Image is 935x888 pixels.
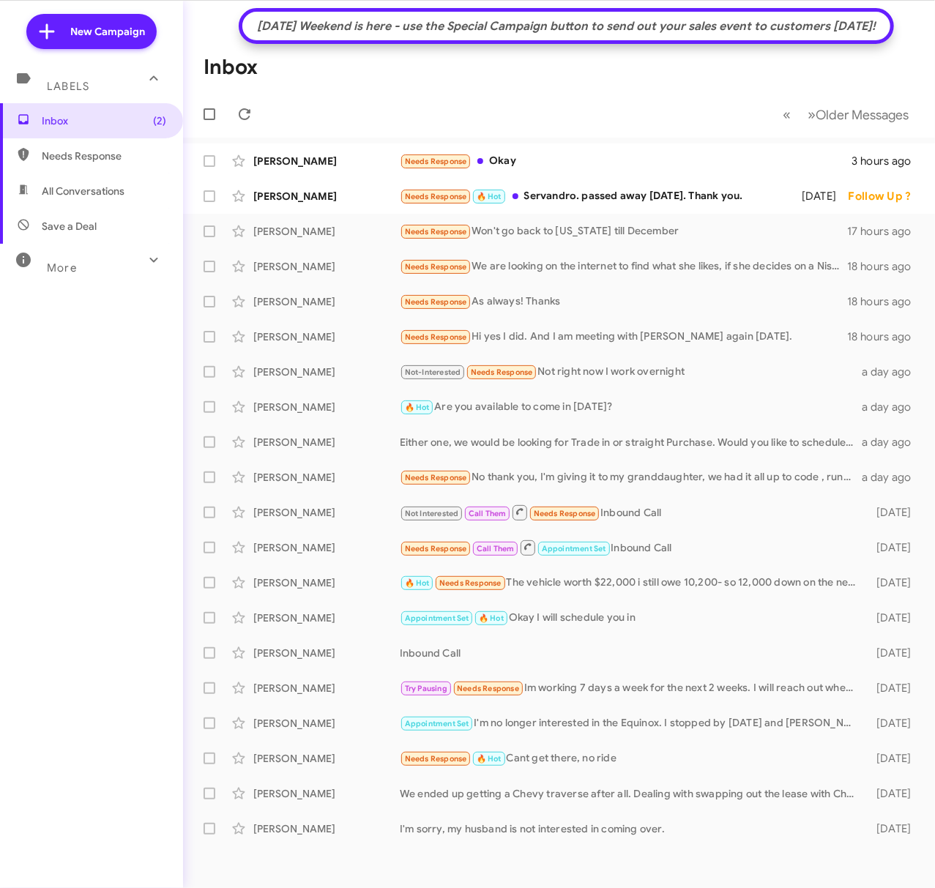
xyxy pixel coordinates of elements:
[405,332,467,342] span: Needs Response
[477,754,502,764] span: 🔥 Hot
[400,786,863,801] div: We ended up getting a Chevy traverse after all. Dealing with swapping out the lease with Chevrole...
[47,80,89,93] span: Labels
[477,544,515,553] span: Call Them
[405,227,467,236] span: Needs Response
[253,435,400,449] div: [PERSON_NAME]
[808,105,816,124] span: »
[862,470,923,485] div: a day ago
[400,399,862,416] div: Are you available to come in [DATE]?
[253,575,400,590] div: [PERSON_NAME]
[400,821,863,836] div: I'm sorry, my husband is not interested in coming over.
[70,24,145,39] span: New Campaign
[400,646,863,660] div: Inbound Call
[47,261,77,275] span: More
[534,509,596,518] span: Needs Response
[405,192,467,201] span: Needs Response
[799,100,917,130] button: Next
[400,715,863,732] div: I'm no longer interested in the Equinox. I stopped by [DATE] and [PERSON_NAME] helped me narrow d...
[775,100,917,130] nav: Page navigation example
[253,329,400,344] div: [PERSON_NAME]
[253,259,400,274] div: [PERSON_NAME]
[400,294,847,310] div: As always! Thanks
[400,153,852,170] div: Okay
[405,613,469,623] span: Appointment Set
[863,611,923,625] div: [DATE]
[862,435,923,449] div: a day ago
[42,149,166,163] span: Needs Response
[253,400,400,414] div: [PERSON_NAME]
[253,154,400,168] div: [PERSON_NAME]
[863,575,923,590] div: [DATE]
[405,684,447,693] span: Try Pausing
[405,509,459,518] span: Not Interested
[400,610,863,627] div: Okay I will schedule you in
[849,189,923,204] div: Follow Up ?
[405,297,467,307] span: Needs Response
[400,223,847,240] div: Won't go back to [US_STATE] till December
[863,786,923,801] div: [DATE]
[253,224,400,239] div: [PERSON_NAME]
[253,294,400,309] div: [PERSON_NAME]
[400,329,847,346] div: Hi yes I did. And I am meeting with [PERSON_NAME] again [DATE].
[400,258,847,275] div: We are looking on the internet to find what she likes, if she decides on a Nissan, we will be there
[405,719,469,728] span: Appointment Set
[457,684,519,693] span: Needs Response
[847,259,923,274] div: 18 hours ago
[783,105,791,124] span: «
[405,157,467,166] span: Needs Response
[400,364,862,381] div: Not right now I work overnight
[253,189,400,204] div: [PERSON_NAME]
[253,716,400,731] div: [PERSON_NAME]
[863,716,923,731] div: [DATE]
[847,329,923,344] div: 18 hours ago
[469,509,507,518] span: Call Them
[477,192,502,201] span: 🔥 Hot
[153,113,166,128] span: (2)
[42,184,124,198] span: All Conversations
[816,107,909,123] span: Older Messages
[852,154,923,168] div: 3 hours ago
[863,681,923,695] div: [DATE]
[253,365,400,379] div: [PERSON_NAME]
[400,539,863,557] div: Inbound Call
[400,504,863,522] div: Inbound Call
[405,403,430,412] span: 🔥 Hot
[253,786,400,801] div: [PERSON_NAME]
[253,470,400,485] div: [PERSON_NAME]
[405,367,461,377] span: Not-Interested
[471,367,533,377] span: Needs Response
[774,100,800,130] button: Previous
[796,189,849,204] div: [DATE]
[26,14,157,49] a: New Campaign
[439,578,502,588] span: Needs Response
[847,224,923,239] div: 17 hours ago
[479,613,504,623] span: 🔥 Hot
[862,400,923,414] div: a day ago
[542,544,606,553] span: Appointment Set
[863,821,923,836] div: [DATE]
[253,751,400,766] div: [PERSON_NAME]
[862,365,923,379] div: a day ago
[405,754,467,764] span: Needs Response
[253,505,400,520] div: [PERSON_NAME]
[42,219,97,234] span: Save a Deal
[405,544,467,553] span: Needs Response
[400,469,862,486] div: No thank you, I'm giving it to my granddaughter, we had it all up to code , runs great, she loves...
[253,681,400,695] div: [PERSON_NAME]
[400,575,863,592] div: The vehicle worth $22,000 i still owe 10,200- so 12,000 down on the new vehicle.
[400,750,863,767] div: Cant get there, no ride
[250,19,883,34] div: [DATE] Weekend is here - use the Special Campaign button to send out your sales event to customer...
[400,680,863,697] div: Im working 7 days a week for the next 2 weeks. I will reach out when I can come down and look.
[863,540,923,555] div: [DATE]
[253,821,400,836] div: [PERSON_NAME]
[253,540,400,555] div: [PERSON_NAME]
[405,578,430,588] span: 🔥 Hot
[253,611,400,625] div: [PERSON_NAME]
[863,646,923,660] div: [DATE]
[253,646,400,660] div: [PERSON_NAME]
[847,294,923,309] div: 18 hours ago
[42,113,166,128] span: Inbox
[400,188,796,205] div: Servandro. passed away [DATE]. Thank you.
[405,473,467,482] span: Needs Response
[204,56,258,79] h1: Inbox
